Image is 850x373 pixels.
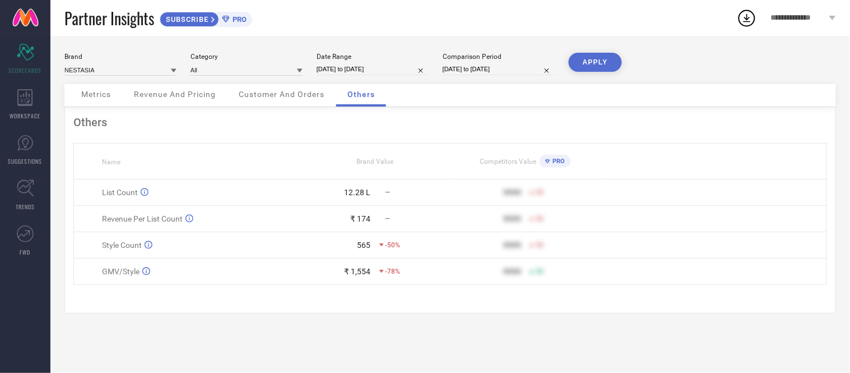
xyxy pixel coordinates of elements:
div: ₹ 174 [351,214,371,223]
input: Select comparison period [443,63,555,75]
span: 50 [536,188,544,196]
span: — [385,188,391,196]
span: Brand Value [356,158,393,165]
span: Metrics [81,90,111,99]
span: WORKSPACE [10,112,41,120]
div: 9999 [503,241,521,250]
div: Open download list [737,8,757,28]
span: SCORECARDS [9,66,42,75]
span: 50 [536,268,544,275]
span: 50 [536,215,544,223]
span: — [385,215,391,223]
span: FWD [20,248,31,256]
div: Comparison Period [443,53,555,61]
button: APPLY [569,53,622,72]
span: SUBSCRIBE [160,15,211,24]
span: Revenue And Pricing [134,90,216,99]
span: SUGGESTIONS [8,157,43,165]
div: Category [191,53,303,61]
div: 9999 [503,188,521,197]
span: GMV/Style [102,267,140,276]
span: Partner Insights [64,7,154,30]
span: PRO [230,15,247,24]
div: ₹ 1,554 [345,267,371,276]
span: Style Count [102,241,142,250]
span: Others [347,90,375,99]
div: 12.28 L [345,188,371,197]
span: Name [102,158,120,166]
a: SUBSCRIBEPRO [160,9,252,27]
span: List Count [102,188,138,197]
div: Brand [64,53,176,61]
span: TRENDS [16,202,35,211]
span: 50 [536,241,544,249]
input: Select date range [317,63,429,75]
div: Others [73,116,827,129]
div: Date Range [317,53,429,61]
div: 9999 [503,267,521,276]
span: Revenue Per List Count [102,214,183,223]
span: -78% [385,268,401,275]
span: PRO [550,158,565,165]
div: 565 [357,241,371,250]
div: 9999 [503,214,521,223]
span: Customer And Orders [239,90,324,99]
span: Competitors Value [480,158,537,165]
span: -50% [385,241,401,249]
